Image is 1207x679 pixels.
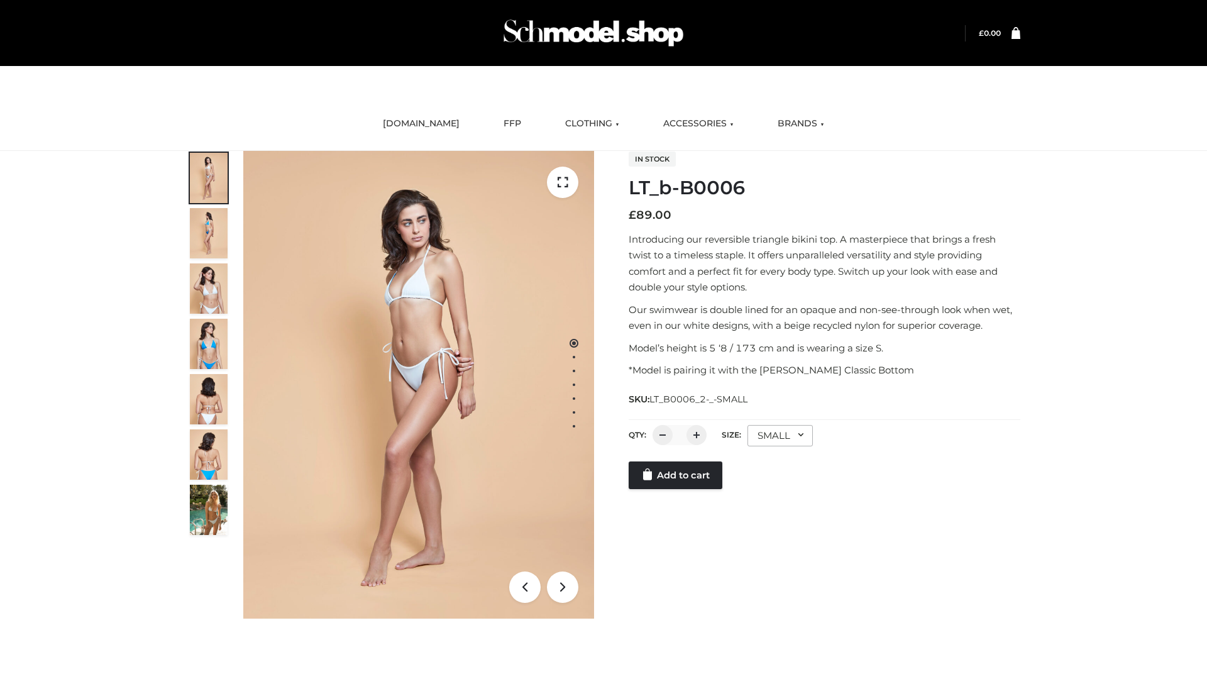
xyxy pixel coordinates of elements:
span: In stock [629,152,676,167]
span: LT_B0006_2-_-SMALL [649,394,747,405]
span: SKU: [629,392,749,407]
bdi: 89.00 [629,208,671,222]
bdi: 0.00 [979,28,1001,38]
img: Schmodel Admin 964 [499,8,688,58]
img: ArielClassicBikiniTop_CloudNine_AzureSky_OW114ECO_8-scaled.jpg [190,429,228,480]
img: ArielClassicBikiniTop_CloudNine_AzureSky_OW114ECO_4-scaled.jpg [190,319,228,369]
a: £0.00 [979,28,1001,38]
label: Size: [722,430,741,439]
a: CLOTHING [556,110,629,138]
img: ArielClassicBikiniTop_CloudNine_AzureSky_OW114ECO_1-scaled.jpg [190,153,228,203]
a: FFP [494,110,531,138]
div: SMALL [747,425,813,446]
span: £ [629,208,636,222]
img: ArielClassicBikiniTop_CloudNine_AzureSky_OW114ECO_1 [243,151,594,619]
a: [DOMAIN_NAME] [373,110,469,138]
span: £ [979,28,984,38]
a: Add to cart [629,461,722,489]
p: Model’s height is 5 ‘8 / 173 cm and is wearing a size S. [629,340,1020,356]
a: ACCESSORIES [654,110,743,138]
h1: LT_b-B0006 [629,177,1020,199]
img: ArielClassicBikiniTop_CloudNine_AzureSky_OW114ECO_7-scaled.jpg [190,374,228,424]
label: QTY: [629,430,646,439]
p: Our swimwear is double lined for an opaque and non-see-through look when wet, even in our white d... [629,302,1020,334]
img: ArielClassicBikiniTop_CloudNine_AzureSky_OW114ECO_3-scaled.jpg [190,263,228,314]
p: *Model is pairing it with the [PERSON_NAME] Classic Bottom [629,362,1020,378]
a: BRANDS [768,110,834,138]
p: Introducing our reversible triangle bikini top. A masterpiece that brings a fresh twist to a time... [629,231,1020,295]
img: ArielClassicBikiniTop_CloudNine_AzureSky_OW114ECO_2-scaled.jpg [190,208,228,258]
img: Arieltop_CloudNine_AzureSky2.jpg [190,485,228,535]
